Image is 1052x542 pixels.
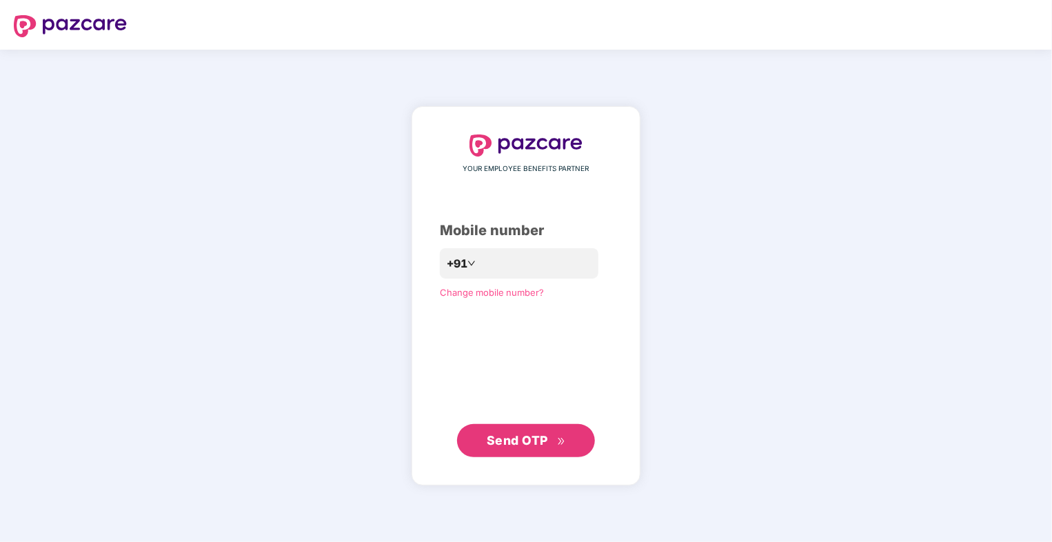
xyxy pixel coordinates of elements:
[14,15,127,37] img: logo
[457,424,595,457] button: Send OTPdouble-right
[440,220,612,241] div: Mobile number
[469,134,583,157] img: logo
[463,163,589,174] span: YOUR EMPLOYEE BENEFITS PARTNER
[487,433,548,448] span: Send OTP
[467,259,476,268] span: down
[447,255,467,272] span: +91
[557,437,566,446] span: double-right
[440,287,544,298] a: Change mobile number?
